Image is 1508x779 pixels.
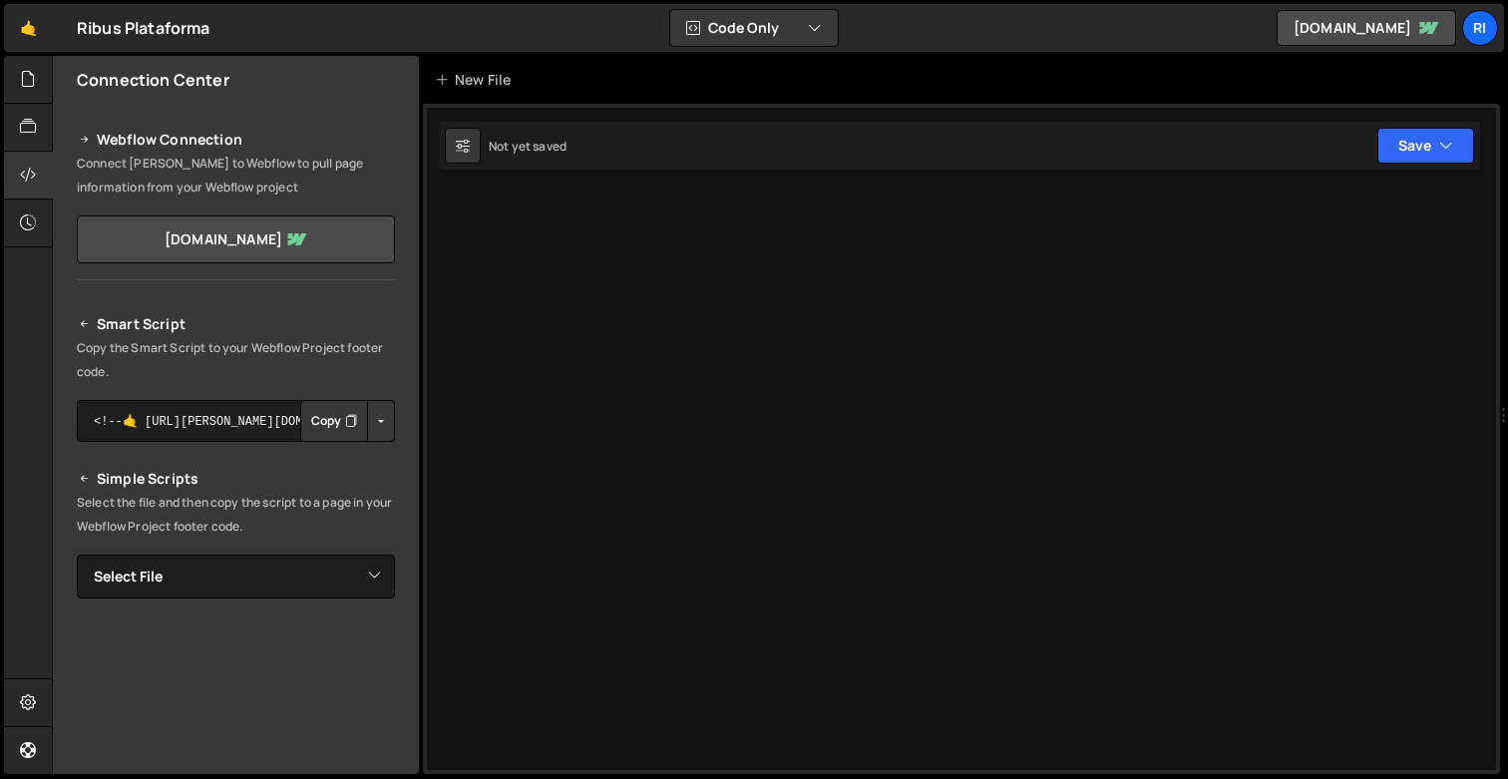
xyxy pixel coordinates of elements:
[4,4,53,52] a: 🤙
[435,70,519,90] div: New File
[1462,10,1498,46] a: Ri
[300,400,368,442] button: Copy
[77,336,395,384] p: Copy the Smart Script to your Webflow Project footer code.
[77,312,395,336] h2: Smart Script
[1377,128,1474,164] button: Save
[77,467,395,491] h2: Simple Scripts
[489,138,566,155] div: Not yet saved
[77,215,395,263] a: [DOMAIN_NAME]
[77,16,210,40] div: Ribus Plataforma
[77,491,395,539] p: Select the file and then copy the script to a page in your Webflow Project footer code.
[77,128,395,152] h2: Webflow Connection
[300,400,395,442] div: Button group with nested dropdown
[77,400,395,442] textarea: <!--🤙 [URL][PERSON_NAME][DOMAIN_NAME]> <script>document.addEventListener("DOMContentLoaded", func...
[77,69,229,91] h2: Connection Center
[1277,10,1456,46] a: [DOMAIN_NAME]
[670,10,838,46] button: Code Only
[77,152,395,199] p: Connect [PERSON_NAME] to Webflow to pull page information from your Webflow project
